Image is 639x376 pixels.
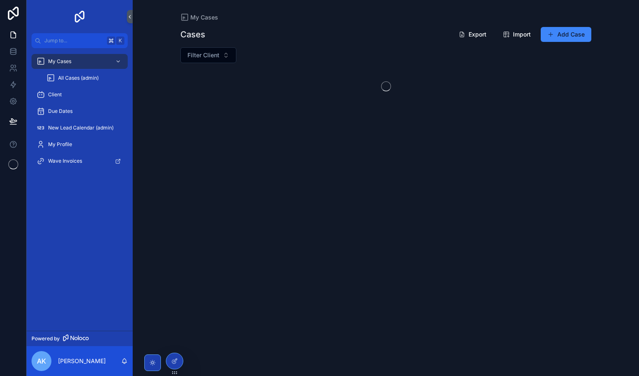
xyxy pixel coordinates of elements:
span: My Cases [48,58,71,65]
span: Powered by [32,335,60,342]
a: Client [32,87,128,102]
span: New Lead Calendar (admin) [48,125,114,131]
button: Export [452,27,493,42]
span: Wave Invoices [48,158,82,164]
button: Import [496,27,537,42]
button: Jump to...K [32,33,128,48]
button: Add Case [541,27,591,42]
span: My Cases [190,13,218,22]
p: [PERSON_NAME] [58,357,106,365]
a: New Lead Calendar (admin) [32,120,128,135]
span: Import [513,30,531,39]
a: My Cases [32,54,128,69]
a: Wave Invoices [32,154,128,168]
span: My Profile [48,141,72,148]
span: Jump to... [44,37,104,44]
button: Select Button [180,47,236,63]
a: My Profile [32,137,128,152]
h1: Cases [180,29,205,40]
span: All Cases (admin) [58,75,99,81]
div: scrollable content [27,48,133,179]
a: All Cases (admin) [41,71,128,85]
span: AK [37,356,46,366]
span: K [117,37,124,44]
span: Due Dates [48,108,73,115]
a: Powered by [27,331,133,346]
span: Filter Client [187,51,219,59]
img: App logo [73,10,86,23]
span: Client [48,91,62,98]
a: Due Dates [32,104,128,119]
a: My Cases [180,13,218,22]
